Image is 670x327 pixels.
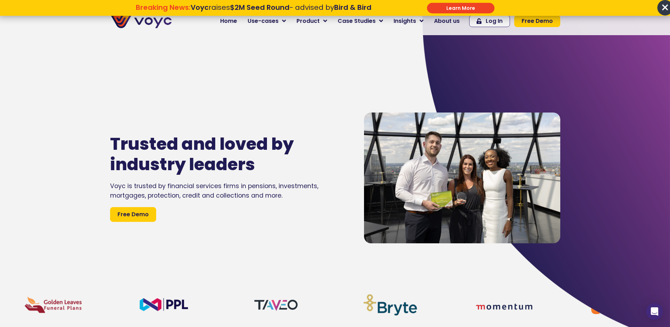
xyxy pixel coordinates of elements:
[296,17,320,25] span: Product
[469,15,510,27] a: Log In
[215,14,242,28] a: Home
[427,3,494,13] div: Submit
[646,303,663,320] div: Open Intercom Messenger
[248,17,279,25] span: Use-cases
[117,210,149,219] span: Free Demo
[110,181,343,200] div: Voyc is trusted by financial services firms in pensions, investments, mortgages, protection, cred...
[388,14,429,28] a: Insights
[334,2,371,12] strong: Bird & Bird
[230,2,289,12] strong: $2M Seed Round
[191,2,209,12] strong: Voyc
[291,14,332,28] a: Product
[191,2,371,12] span: raises - advised by
[110,134,322,174] h1: Trusted and loved by industry leaders
[136,2,191,12] strong: Breaking News:
[220,17,237,25] span: Home
[242,14,291,28] a: Use-cases
[394,17,416,25] span: Insights
[110,14,172,28] img: voyc-full-logo
[110,207,156,222] a: Free Demo
[486,18,503,24] span: Log In
[338,17,376,25] span: Case Studies
[429,14,465,28] a: About us
[100,3,407,20] div: Breaking News: Voyc raises $2M Seed Round - advised by Bird & Bird
[522,18,553,24] span: Free Demo
[332,14,388,28] a: Case Studies
[434,17,460,25] span: About us
[514,15,560,27] a: Free Demo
